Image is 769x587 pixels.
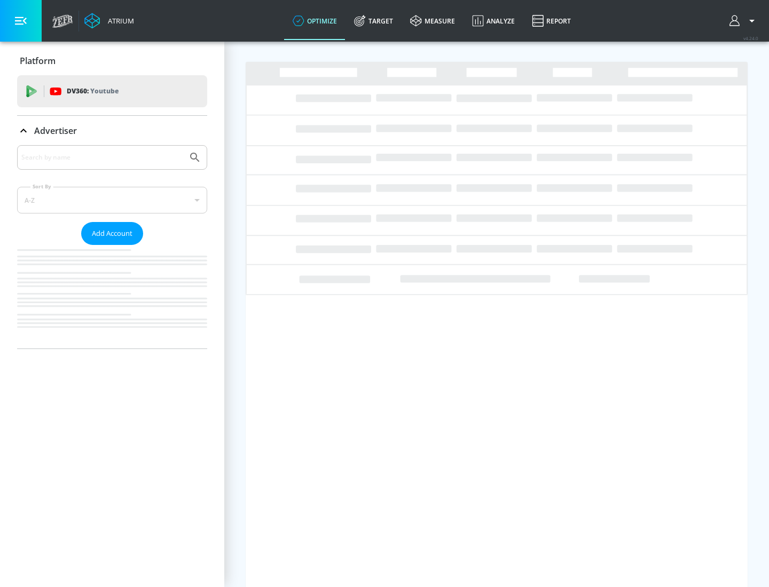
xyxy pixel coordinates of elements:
span: v 4.24.0 [743,35,758,41]
a: measure [402,2,464,40]
a: Report [523,2,579,40]
div: DV360: Youtube [17,75,207,107]
p: Youtube [90,85,119,97]
a: optimize [284,2,346,40]
button: Add Account [81,222,143,245]
div: Platform [17,46,207,76]
div: Atrium [104,16,134,26]
span: Add Account [92,227,132,240]
div: Advertiser [17,116,207,146]
div: A-Z [17,187,207,213]
a: Analyze [464,2,523,40]
label: Sort By [30,183,53,190]
a: Target [346,2,402,40]
input: Search by name [21,150,183,164]
p: DV360: [67,85,119,97]
p: Platform [20,55,56,67]
p: Advertiser [34,125,77,137]
nav: list of Advertiser [17,245,207,348]
a: Atrium [84,13,134,29]
div: Advertiser [17,145,207,348]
